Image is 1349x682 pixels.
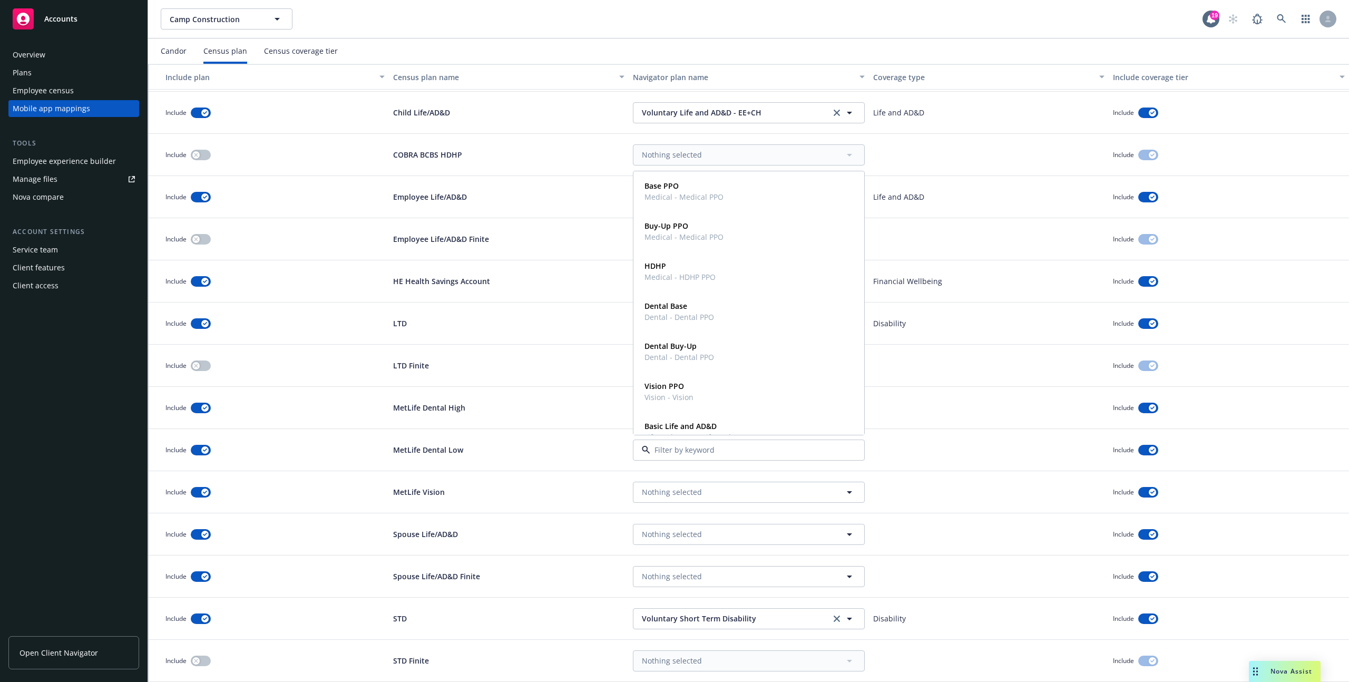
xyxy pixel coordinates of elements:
span: Nova Assist [1270,667,1312,676]
span: Medical - Medical PPO [644,191,724,202]
a: Switch app [1295,8,1316,30]
div: Coverage type [873,72,1093,83]
p: Spouse Life/AD&D [393,529,458,540]
div: Employee experience builder [13,153,116,170]
span: Include [165,108,187,117]
span: Nothing selected [642,529,702,540]
span: Dental - Dental PPO [644,311,714,323]
div: Toggle SortBy [153,72,373,83]
strong: Vision PPO [644,381,684,391]
a: clear selection [830,612,843,625]
button: Voluntary Life and AD&D - EE+CHclear selection [633,102,865,123]
span: Medical - HDHP PPO [644,271,716,282]
span: Include [165,572,187,581]
input: Filter by keyword [650,444,843,455]
div: Census coverage tier [264,47,338,55]
button: Nothing selected [633,566,865,587]
a: Nova compare [8,189,139,206]
p: Life and AD&D [873,191,924,202]
p: STD [393,613,407,624]
span: Voluntary Life and AD&D - EE+CH [642,107,823,118]
a: Plans [8,64,139,81]
a: Employee census [8,82,139,99]
span: Include [1113,445,1134,454]
span: Include [1113,656,1134,665]
div: Census plan [203,47,247,55]
div: Account settings [8,227,139,237]
p: Disability [873,318,906,329]
a: Client features [8,259,139,276]
span: Voluntary Short Term Disability [642,613,823,624]
span: Include [165,614,187,623]
div: Plans [13,64,32,81]
div: Mobile app mappings [13,100,90,117]
button: Nothing selected [633,650,865,671]
span: Include [1113,277,1134,286]
span: Include [165,150,187,159]
span: Include [165,319,187,328]
p: Employee Life/AD&D Finite [393,233,489,245]
a: Start snowing [1223,8,1244,30]
span: Camp Construction [170,14,261,25]
span: Include [1113,150,1134,159]
a: Service team [8,241,139,258]
div: Manage files [13,171,57,188]
div: Include coverage tier [1113,72,1333,83]
div: Drag to move [1249,661,1262,682]
button: Voluntary Short Term Disabilityclear selection [633,608,865,629]
p: Employee Life/AD&D [393,191,467,202]
span: Include [1113,614,1134,623]
button: Camp Construction [161,8,292,30]
a: Employee experience builder [8,153,139,170]
a: Overview [8,46,139,63]
span: Dental - Dental PPO [644,352,714,363]
span: Include [165,656,187,665]
span: Accounts [44,15,77,23]
span: Include [165,445,187,454]
strong: Dental Buy-Up [644,341,697,351]
span: Include [1113,108,1134,117]
div: Overview [13,46,45,63]
span: Include [165,235,187,243]
span: Include [165,403,187,412]
span: Include [1113,530,1134,539]
button: Include coverage tier [1109,64,1349,90]
a: Accounts [8,4,139,34]
span: Include [1113,403,1134,412]
button: Census plan name [389,64,629,90]
span: Nothing selected [642,486,702,498]
strong: Buy-Up PPO [644,221,688,231]
span: Include [1113,235,1134,243]
span: Vision - Vision [644,392,693,403]
p: Disability [873,613,906,624]
span: Open Client Navigator [19,647,98,658]
strong: HDHP [644,261,666,271]
span: Include [1113,361,1134,370]
button: Nothing selected [633,144,865,165]
span: Nothing selected [642,655,702,666]
span: Include [165,361,187,370]
button: Nothing selected [633,482,865,503]
p: HE Health Savings Account [393,276,490,287]
strong: Base PPO [644,181,679,191]
span: Include [165,530,187,539]
p: MetLife Dental Low [393,444,463,455]
div: Client features [13,259,65,276]
p: COBRA BCBS HDHP [393,149,462,160]
strong: Basic Life and AD&D [644,421,717,431]
p: STD Finite [393,655,429,666]
p: Child Life/AD&D [393,107,450,118]
span: Life and AD&D - Life and AD&D [644,432,754,443]
p: MetLife Vision [393,486,445,498]
p: LTD Finite [393,360,429,371]
a: Search [1271,8,1292,30]
span: Include [1113,319,1134,328]
div: Service team [13,241,58,258]
a: Client access [8,277,139,294]
span: Include [165,488,187,496]
button: Coverage type [869,64,1109,90]
div: Include plan [153,72,373,83]
p: LTD [393,318,407,329]
div: Employee census [13,82,74,99]
button: Nothing selected [633,524,865,545]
